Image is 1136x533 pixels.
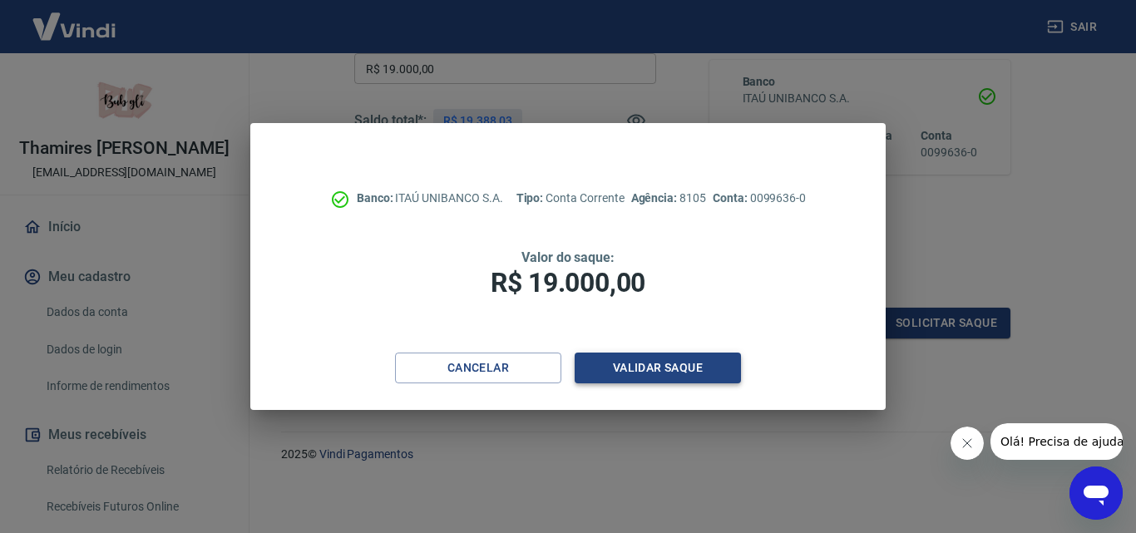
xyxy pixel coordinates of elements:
span: Agência: [631,191,680,205]
button: Cancelar [395,353,561,383]
span: Conta: [713,191,750,205]
span: Valor do saque: [521,249,615,265]
iframe: Fechar mensagem [951,427,984,460]
iframe: Mensagem da empresa [990,423,1123,460]
button: Validar saque [575,353,741,383]
span: Banco: [357,191,396,205]
span: R$ 19.000,00 [491,267,645,299]
span: Tipo: [516,191,546,205]
p: Conta Corrente [516,190,625,207]
p: ITAÚ UNIBANCO S.A. [357,190,503,207]
span: Olá! Precisa de ajuda? [10,12,140,25]
iframe: Botão para abrir a janela de mensagens [1069,466,1123,520]
p: 0099636-0 [713,190,806,207]
p: 8105 [631,190,706,207]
